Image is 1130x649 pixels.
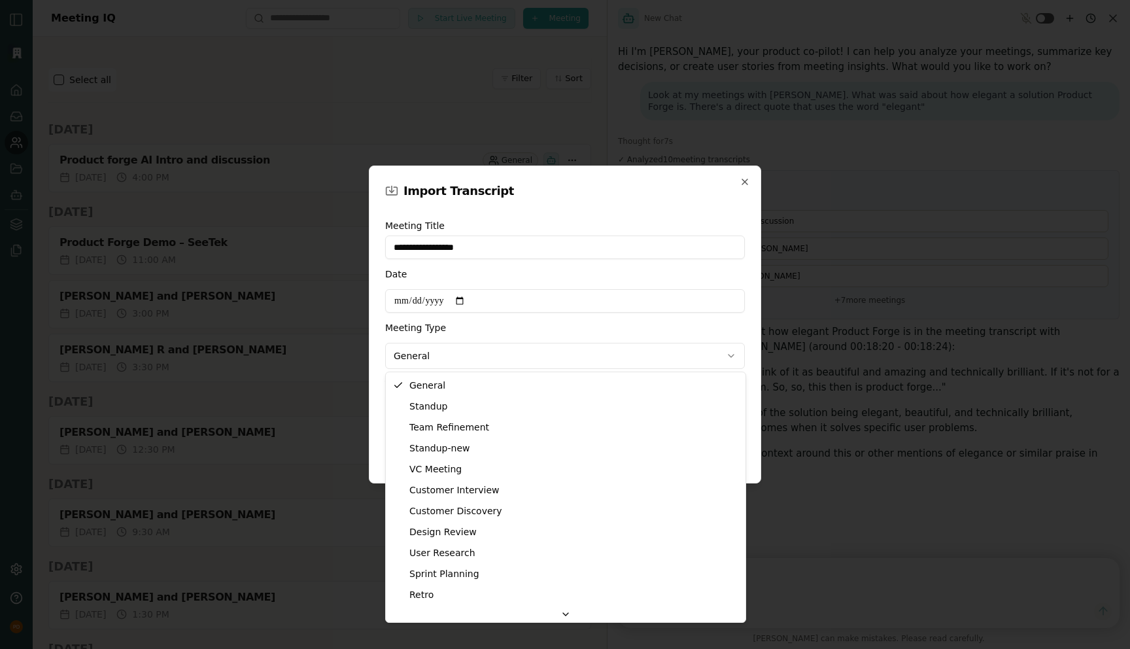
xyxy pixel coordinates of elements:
[409,546,475,559] span: User Research
[409,567,479,580] span: Sprint Planning
[409,421,489,434] span: Team Refinement
[409,463,462,476] span: VC Meeting
[409,400,447,413] span: Standup
[409,588,434,601] span: Retro
[409,525,477,538] span: Design Review
[409,379,445,392] span: General
[409,483,500,497] span: Customer Interview
[409,442,470,455] span: Standup-new
[409,504,502,517] span: Customer Discovery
